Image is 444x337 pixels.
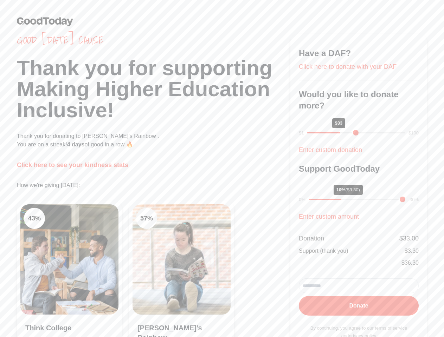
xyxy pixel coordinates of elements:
div: $ [405,247,419,255]
img: Clean Cooking Alliance [133,204,231,315]
h3: Think College [25,323,114,333]
div: $1 [299,130,304,137]
a: Click here to see your kindness stats [17,161,128,168]
a: Enter custom donation [299,146,362,153]
div: $33 [332,118,346,128]
span: 33.00 [403,235,419,242]
a: Click here to donate with your DAF [299,63,397,70]
span: 36.30 [405,260,419,266]
h3: Have a DAF? [299,48,419,59]
div: 57 % [136,208,157,229]
a: Enter custom amount [299,213,359,220]
div: Donation [299,233,324,243]
span: 3.30 [408,248,419,254]
div: $100 [408,130,419,137]
div: 10% [334,185,363,195]
span: 4 days [67,141,85,147]
div: 0% [299,196,305,203]
h3: Would you like to donate more? [299,89,419,111]
p: How we're giving [DATE]: [17,181,290,190]
h1: Thank you for supporting Making Higher Education Inclusive! [17,58,290,121]
img: Clean Air Task Force [20,204,118,315]
div: 43 % [24,208,45,229]
div: $ [399,233,419,243]
div: Support (thank you) [299,247,348,255]
p: Thank you for donating to [PERSON_NAME]’s Rainbow . You are on a streak! of good in a row 🔥 [17,132,290,149]
span: ($3.30) [346,187,360,192]
h3: Support GoodToday [299,163,419,174]
div: $ [401,259,419,267]
div: 30% [410,196,419,203]
img: GoodToday [17,17,73,26]
button: Donate [299,296,419,316]
span: Good [DATE] cause [17,34,290,46]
